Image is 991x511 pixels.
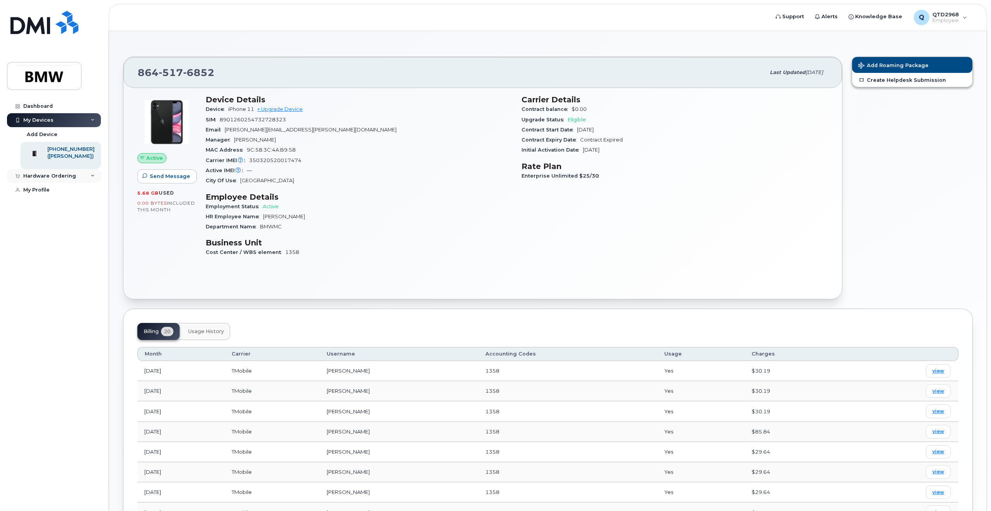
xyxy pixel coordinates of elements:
[137,190,159,196] span: 5.68 GB
[485,469,499,475] span: 1358
[926,364,951,378] a: view
[770,69,806,75] span: Last updated
[926,404,951,418] a: view
[657,401,745,421] td: Yes
[206,117,220,123] span: SIM
[138,67,215,78] span: 864
[752,387,841,395] div: $30.19
[926,384,951,398] a: view
[657,381,745,401] td: Yes
[263,204,279,209] span: Active
[752,367,841,375] div: $30.19
[657,462,745,482] td: Yes
[240,178,294,183] span: [GEOGRAPHIC_DATA]
[159,67,183,78] span: 517
[206,106,228,112] span: Device
[137,482,225,502] td: [DATE]
[485,408,499,414] span: 1358
[137,347,225,361] th: Month
[745,347,848,361] th: Charges
[752,468,841,476] div: $29.64
[932,388,944,395] span: view
[220,117,286,123] span: 8901260254732728323
[485,368,499,374] span: 1358
[206,238,512,247] h3: Business Unit
[572,106,587,112] span: $0.00
[521,137,580,143] span: Contract Expiry Date
[657,482,745,502] td: Yes
[188,328,224,335] span: Usage History
[144,99,190,145] img: iPhone_11.jpg
[657,361,745,381] td: Yes
[932,468,944,475] span: view
[206,127,225,133] span: Email
[932,408,944,415] span: view
[752,489,841,496] div: $29.64
[485,428,499,435] span: 1358
[568,117,586,123] span: Eligible
[225,462,320,482] td: TMobile
[577,127,594,133] span: [DATE]
[206,95,512,104] h3: Device Details
[206,137,234,143] span: Manager
[206,192,512,202] h3: Employee Details
[752,408,841,415] div: $30.19
[932,368,944,375] span: view
[657,422,745,442] td: Yes
[206,178,240,183] span: City Of Use
[926,445,951,459] a: view
[521,117,568,123] span: Upgrade Status
[206,249,285,255] span: Cost Center / WBS element
[247,147,296,153] span: 9C:58:3C:4A:B9:58
[228,106,254,112] span: iPhone 11
[249,157,301,163] span: 350320520017474
[206,157,249,163] span: Carrier IMEI
[521,147,583,153] span: Initial Activation Date
[247,167,252,173] span: —
[206,204,263,209] span: Employment Status
[521,95,828,104] h3: Carrier Details
[926,425,951,438] a: view
[225,482,320,502] td: TMobile
[159,190,174,196] span: used
[137,422,225,442] td: [DATE]
[137,361,225,381] td: [DATE]
[263,214,305,219] span: [PERSON_NAME]
[932,428,944,435] span: view
[806,69,823,75] span: [DATE]
[858,62,929,70] span: Add Roaming Package
[225,347,320,361] th: Carrier
[206,224,260,230] span: Department Name
[225,381,320,401] td: TMobile
[225,361,320,381] td: TMobile
[320,442,478,462] td: [PERSON_NAME]
[150,173,190,180] span: Send Message
[137,462,225,482] td: [DATE]
[583,147,599,153] span: [DATE]
[320,482,478,502] td: [PERSON_NAME]
[580,137,623,143] span: Contract Expired
[320,347,478,361] th: Username
[485,489,499,495] span: 1358
[285,249,299,255] span: 1358
[657,442,745,462] td: Yes
[852,57,972,73] button: Add Roaming Package
[957,477,985,505] iframe: Messenger Launcher
[320,381,478,401] td: [PERSON_NAME]
[225,422,320,442] td: TMobile
[485,388,499,394] span: 1358
[852,73,972,87] a: Create Helpdesk Submission
[932,489,944,496] span: view
[752,428,841,435] div: $85.84
[932,448,944,455] span: view
[320,361,478,381] td: [PERSON_NAME]
[657,347,745,361] th: Usage
[521,173,603,179] span: Enterprise Unlimited $25/30
[521,106,572,112] span: Contract balance
[137,169,197,183] button: Send Message
[137,442,225,462] td: [DATE]
[225,442,320,462] td: TMobile
[257,106,303,112] a: + Upgrade Device
[137,401,225,421] td: [DATE]
[137,381,225,401] td: [DATE]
